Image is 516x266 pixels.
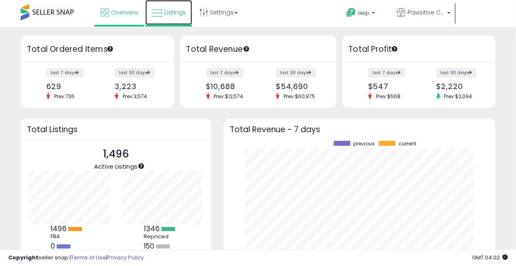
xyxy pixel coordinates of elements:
span: previous [353,141,375,147]
span: Listings [164,8,186,17]
b: 0 [51,241,55,251]
div: 3,223 [115,82,159,91]
h3: Total Revenue - 7 days [230,126,489,133]
span: Prev: $12,574 [210,93,248,100]
h3: Total Profit [349,44,489,55]
div: Tooltip anchor [243,45,250,53]
label: last 30 days [436,68,477,77]
label: last 30 days [115,68,155,77]
h3: Total Ordered Items [27,44,168,55]
div: Tooltip anchor [137,162,145,170]
b: 1496 [51,224,67,234]
h3: Total Listings [27,126,205,133]
label: last 7 days [368,68,405,77]
b: 150 [144,241,155,251]
span: Pawsitive Catitude CA [407,8,445,17]
a: Help [340,1,389,27]
div: $547 [368,82,412,91]
span: Help [358,10,369,17]
span: Prev: 736 [50,93,79,100]
div: $2,220 [436,82,481,91]
div: $10,688 [206,82,252,91]
span: 2025-08-12 04:02 GMT [472,254,508,261]
div: Tooltip anchor [106,45,114,53]
label: last 7 days [46,68,84,77]
a: Terms of Use [71,254,106,261]
label: last 30 days [276,68,316,77]
a: Privacy Policy [107,254,144,261]
span: Prev: 3,574 [118,93,151,100]
div: 629 [46,82,91,91]
div: Repriced [144,233,181,240]
b: 1346 [144,224,160,234]
h3: Total Revenue [186,44,330,55]
i: Get Help [346,7,356,18]
div: $54,690 [276,82,321,91]
div: Tooltip anchor [391,45,398,53]
span: Prev: $2,094 [440,93,477,100]
label: last 7 days [206,68,244,77]
div: seller snap | | [8,254,144,262]
span: Overview [111,8,138,17]
p: 1,496 [94,146,138,162]
div: FBA [51,233,88,240]
span: current [398,141,416,147]
span: Active Listings [94,162,138,171]
strong: Copyright [8,254,39,261]
span: Prev: $568 [372,93,405,100]
span: Prev: $60,975 [280,93,319,100]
